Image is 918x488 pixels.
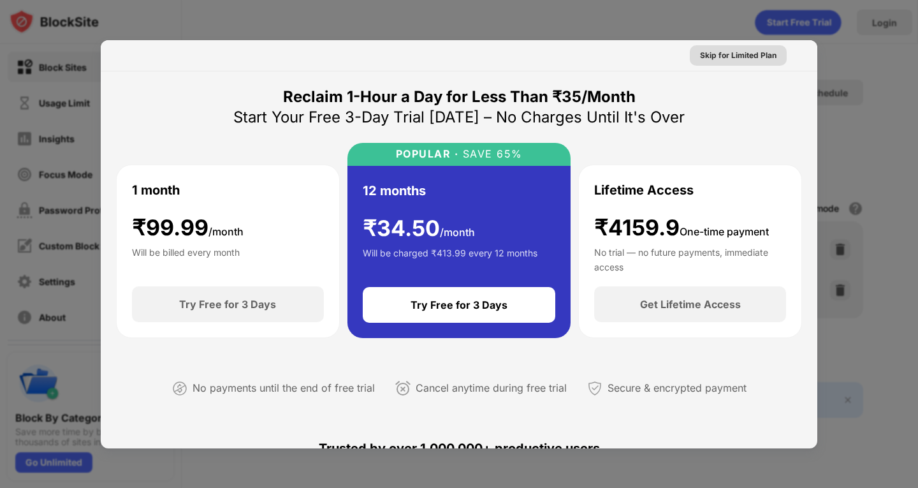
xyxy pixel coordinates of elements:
div: ₹4159.9 [594,215,769,241]
div: POPULAR · [396,148,459,160]
div: Start Your Free 3-Day Trial [DATE] – No Charges Until It's Over [233,107,685,128]
div: Lifetime Access [594,181,694,200]
div: Secure & encrypted payment [608,379,747,397]
img: cancel-anytime [395,381,411,396]
img: secured-payment [587,381,602,396]
div: Trusted by over 1,000,000+ productive users [116,418,802,479]
span: /month [208,225,244,238]
div: Cancel anytime during free trial [416,379,567,397]
div: Will be charged ₹413.99 every 12 months [363,246,537,272]
div: No trial — no future payments, immediate access [594,246,786,271]
div: 1 month [132,181,180,200]
div: Will be billed every month [132,246,240,271]
div: Try Free for 3 Days [179,298,276,311]
div: SAVE 65% [458,148,523,160]
img: not-paying [172,381,187,396]
div: ₹ 34.50 [363,216,475,242]
div: ₹ 99.99 [132,215,244,241]
span: One-time payment [680,225,769,238]
div: No payments until the end of free trial [193,379,375,397]
div: Reclaim 1-Hour a Day for Less Than ₹35/Month [283,87,636,107]
div: Try Free for 3 Days [411,299,507,311]
div: Skip for Limited Plan [700,49,776,62]
div: 12 months [363,181,426,200]
span: /month [440,226,475,239]
div: Get Lifetime Access [640,298,741,311]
